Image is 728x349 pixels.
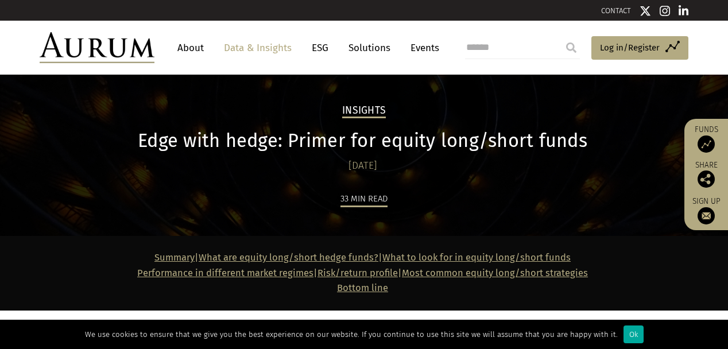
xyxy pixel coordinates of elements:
img: Instagram icon [660,5,670,17]
img: Access Funds [698,135,715,153]
h1: Edge with hedge: Primer for equity long/short funds [88,130,637,152]
img: Aurum [40,32,154,63]
a: Bottom line [337,282,388,293]
img: Share this post [698,170,715,188]
span: Log in/Register [600,41,660,55]
a: Sign up [690,196,722,224]
a: Data & Insights [218,37,297,59]
strong: | | | | [137,252,588,293]
div: Ok [624,325,644,343]
div: 33 min read [340,192,388,207]
div: [DATE] [88,158,637,174]
a: CONTACT [601,6,631,15]
div: Share [690,161,722,188]
img: Linkedin icon [679,5,689,17]
a: Log in/Register [591,36,688,60]
a: Solutions [343,37,396,59]
a: About [172,37,210,59]
input: Submit [560,36,583,59]
img: Twitter icon [640,5,651,17]
a: What to look for in equity long/short funds [382,252,571,263]
img: Sign up to our newsletter [698,207,715,224]
a: Events [405,37,439,59]
a: Risk/return profile [317,267,398,278]
a: Most common equity long/short strategies [402,267,588,278]
a: Performance in different market regimes [137,267,313,278]
h2: Insights [342,104,386,118]
a: Funds [690,125,722,153]
a: ESG [306,37,334,59]
a: What are equity long/short hedge funds? [199,252,378,263]
a: Summary [154,252,195,263]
